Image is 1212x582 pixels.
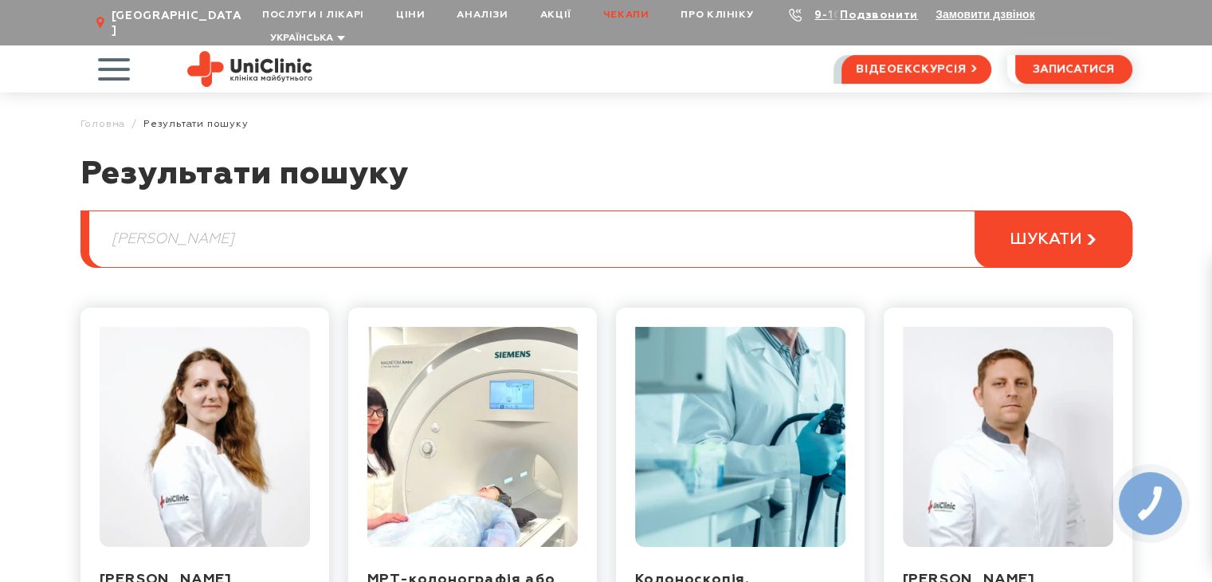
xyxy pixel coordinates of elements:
span: відеоекскурсія [856,56,966,83]
img: Uniclinic [187,51,312,87]
button: записатися [1015,55,1132,84]
a: Головна [80,118,126,130]
a: Подзвонити [840,10,918,21]
span: шукати [1010,230,1082,250]
img: МРТ-колонографія або колоноскопія: що ефективніше? [367,327,578,547]
h1: Результати пошуку [80,155,1132,210]
span: Результати пошуку [143,118,249,130]
button: Замовити дзвінок [935,8,1034,21]
span: Українська [270,33,333,43]
span: [GEOGRAPHIC_DATA] [111,9,246,37]
img: Колісник Ігор Олександрович [903,327,1113,547]
button: шукати [975,210,1132,268]
span: записатися [1033,64,1114,75]
img: Колесник Ганна Василівна [100,327,310,547]
a: 9-103 [814,10,849,21]
button: Українська [266,33,345,45]
a: відеоекскурсія [841,55,990,84]
img: Колоноскопія. Відеоколоноскопія [635,327,845,547]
